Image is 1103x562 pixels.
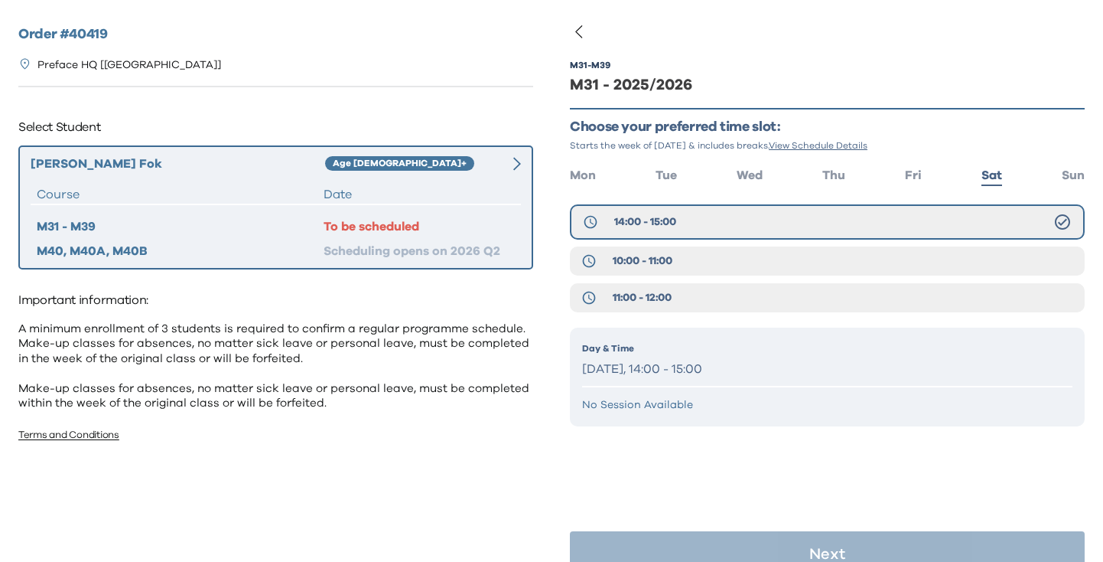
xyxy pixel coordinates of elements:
[570,283,1085,312] button: 11:00 - 12:00
[570,74,1085,96] div: M31 - 2025/2026
[570,59,610,71] div: M31 - M39
[613,253,672,269] span: 10:00 - 11:00
[769,141,867,150] span: View Schedule Details
[37,185,324,204] div: Course
[37,217,324,236] div: M31 - M39
[37,242,324,260] div: M40, M40A, M40B
[570,169,596,181] span: Mon
[822,169,845,181] span: Thu
[981,169,1002,181] span: Sat
[582,358,1072,381] p: [DATE], 14:00 - 15:00
[582,397,1072,413] p: No Session Available
[570,204,1085,240] button: 14:00 - 15:00
[18,115,533,139] p: Select Student
[324,185,515,204] div: Date
[613,290,672,306] span: 11:00 - 12:00
[570,139,1085,152] p: Starts the week of [DATE] & includes breaks.
[18,322,533,411] p: A minimum enrollment of 3 students is required to confirm a regular programme schedule. Make-up c...
[570,247,1085,276] button: 10:00 - 11:00
[737,169,763,181] span: Wed
[324,217,515,236] div: To be scheduled
[809,547,845,562] p: Next
[325,156,474,172] div: Age [DEMOGRAPHIC_DATA]+
[570,119,1085,136] p: Choose your preferred time slot:
[37,57,221,74] p: Preface HQ [[GEOGRAPHIC_DATA]]
[31,155,325,173] div: [PERSON_NAME] Fok
[614,214,676,230] span: 14:00 - 15:00
[905,169,922,181] span: Fri
[18,25,533,45] h2: Order # 40419
[1062,169,1085,181] span: Sun
[18,430,119,440] a: Terms and Conditions
[18,288,533,312] p: Important information:
[324,242,515,260] div: Scheduling opens on 2026 Q2
[656,169,677,181] span: Tue
[582,341,1072,355] p: Day & Time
